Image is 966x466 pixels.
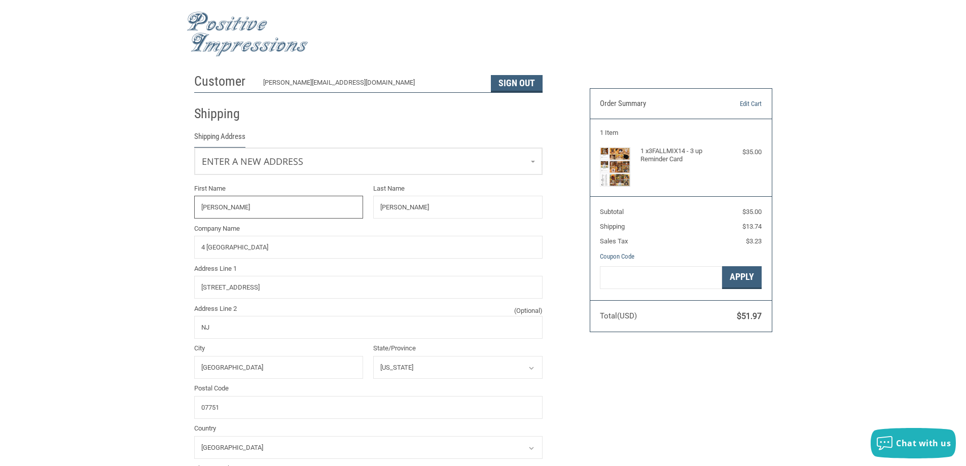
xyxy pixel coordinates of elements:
[194,383,543,393] label: Postal Code
[263,78,481,92] div: [PERSON_NAME][EMAIL_ADDRESS][DOMAIN_NAME]
[896,438,951,449] span: Chat with us
[491,75,543,92] button: Sign Out
[194,264,543,274] label: Address Line 1
[600,129,762,137] h3: 1 Item
[194,423,543,434] label: Country
[600,223,625,230] span: Shipping
[710,99,762,109] a: Edit Cart
[600,253,634,260] a: Coupon Code
[195,148,542,174] a: Enter or select a different address
[742,208,762,216] span: $35.00
[194,184,364,194] label: First Name
[600,266,722,289] input: Gift Certificate or Coupon Code
[202,155,303,167] span: Enter a new address
[600,208,624,216] span: Subtotal
[194,343,364,353] label: City
[722,266,762,289] button: Apply
[187,12,308,57] img: Positive Impressions
[194,131,245,148] legend: Shipping Address
[600,237,628,245] span: Sales Tax
[737,311,762,321] span: $51.97
[373,184,543,194] label: Last Name
[194,304,543,314] label: Address Line 2
[640,147,719,164] h4: 1 x 3FALLMIX14 - 3 up Reminder Card
[871,428,956,458] button: Chat with us
[600,311,637,320] span: Total (USD)
[514,306,543,316] small: (Optional)
[194,224,543,234] label: Company Name
[721,147,762,157] div: $35.00
[194,73,254,90] h2: Customer
[194,105,254,122] h2: Shipping
[746,237,762,245] span: $3.23
[742,223,762,230] span: $13.74
[373,343,543,353] label: State/Province
[600,99,710,109] h3: Order Summary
